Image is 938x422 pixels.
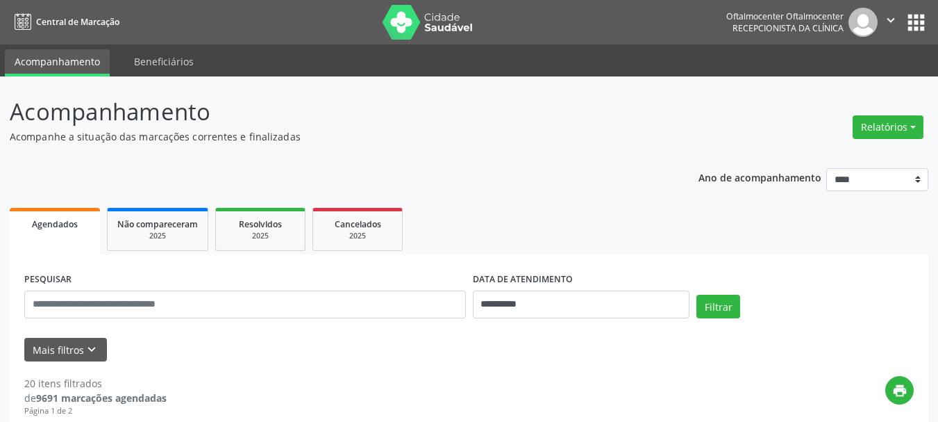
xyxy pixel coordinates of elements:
i: print [892,383,907,398]
button: Relatórios [853,115,923,139]
button: Filtrar [696,295,740,318]
strong: 9691 marcações agendadas [36,391,167,405]
a: Beneficiários [124,49,203,74]
span: Agendados [32,218,78,230]
div: Página 1 de 2 [24,405,167,417]
span: Resolvidos [239,218,282,230]
span: Cancelados [335,218,381,230]
div: Oftalmocenter Oftalmocenter [726,10,844,22]
label: PESQUISAR [24,269,72,291]
p: Acompanhe a situação das marcações correntes e finalizadas [10,129,653,144]
button: apps [904,10,928,35]
p: Acompanhamento [10,95,653,129]
div: 2025 [226,231,295,241]
button: Mais filtroskeyboard_arrow_down [24,338,107,362]
div: 20 itens filtrados [24,376,167,391]
p: Ano de acompanhamento [698,168,821,186]
img: img [848,8,878,37]
div: de [24,391,167,405]
span: Não compareceram [117,218,198,230]
i:  [883,13,898,28]
button: print [885,376,914,405]
span: Recepcionista da clínica [732,22,844,34]
a: Central de Marcação [10,10,119,33]
a: Acompanhamento [5,49,110,76]
label: DATA DE ATENDIMENTO [473,269,573,291]
div: 2025 [323,231,392,241]
span: Central de Marcação [36,16,119,28]
button:  [878,8,904,37]
div: 2025 [117,231,198,241]
i: keyboard_arrow_down [84,342,99,357]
